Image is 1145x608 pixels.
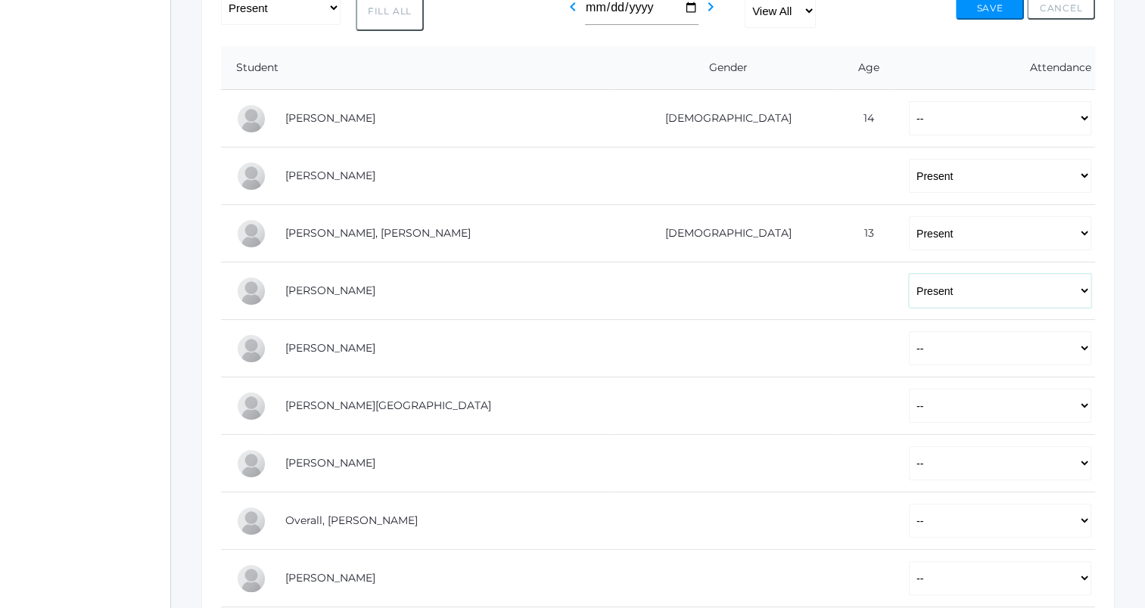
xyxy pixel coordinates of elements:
a: [PERSON_NAME] [285,456,375,470]
div: Austin Hill [236,391,266,421]
div: LaRae Erner [236,276,266,306]
a: [PERSON_NAME] [285,571,375,585]
a: [PERSON_NAME], [PERSON_NAME] [285,226,471,240]
div: Presley Davenport [236,219,266,249]
div: Pierce Brozek [236,104,266,134]
div: Marissa Myers [236,448,266,479]
div: Rachel Hayton [236,333,266,364]
a: [PERSON_NAME] [285,111,375,125]
a: chevron_left [564,5,582,19]
div: Chris Overall [236,506,266,536]
td: [DEMOGRAPHIC_DATA] [612,90,833,147]
a: [PERSON_NAME] [285,284,375,297]
a: Overall, [PERSON_NAME] [285,513,418,527]
a: [PERSON_NAME] [285,169,375,182]
div: Olivia Puha [236,563,266,594]
th: Gender [612,46,833,90]
div: Eva Carr [236,161,266,191]
th: Attendance [894,46,1095,90]
td: 14 [832,90,894,147]
a: [PERSON_NAME] [285,341,375,355]
th: Student [221,46,612,90]
a: chevron_right [702,5,720,19]
th: Age [832,46,894,90]
td: 13 [832,205,894,262]
td: [DEMOGRAPHIC_DATA] [612,205,833,262]
a: [PERSON_NAME][GEOGRAPHIC_DATA] [285,399,491,412]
